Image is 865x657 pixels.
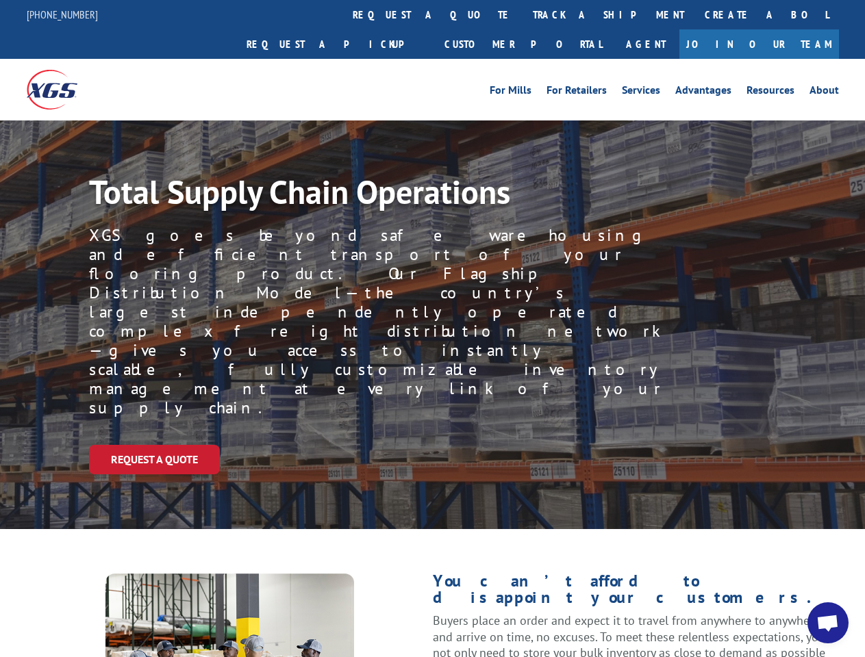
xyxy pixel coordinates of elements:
[747,85,794,100] a: Resources
[547,85,607,100] a: For Retailers
[89,175,644,215] h1: Total Supply Chain Operations
[27,8,98,21] a: [PHONE_NUMBER]
[622,85,660,100] a: Services
[807,602,849,643] a: Open chat
[89,445,220,474] a: Request a Quote
[810,85,839,100] a: About
[675,85,731,100] a: Advantages
[679,29,839,59] a: Join Our Team
[236,29,434,59] a: Request a pickup
[612,29,679,59] a: Agent
[434,29,612,59] a: Customer Portal
[433,573,839,613] h1: You can’t afford to disappoint your customers.
[89,226,664,417] p: XGS goes beyond safe warehousing and efficient transport of your flooring product. Our Flagship D...
[490,85,531,100] a: For Mills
